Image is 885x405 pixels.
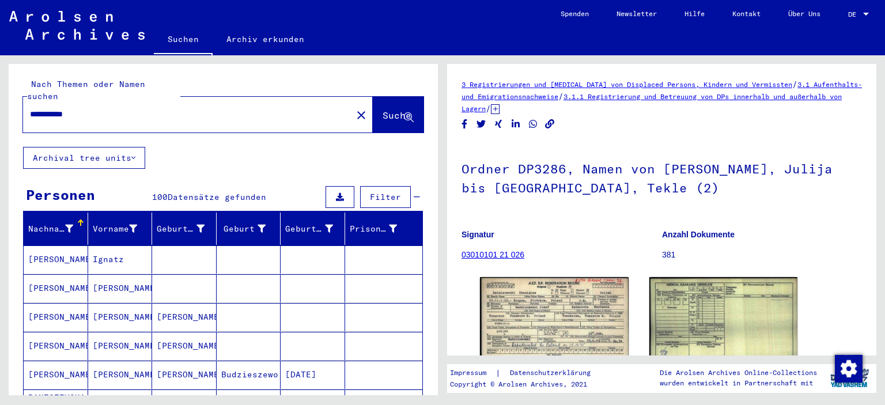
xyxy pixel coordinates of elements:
[462,142,862,212] h1: Ordner DP3286, Namen von [PERSON_NAME], Julija bis [GEOGRAPHIC_DATA], Tekle (2)
[217,213,281,245] mat-header-cell: Geburt‏
[88,332,153,360] mat-cell: [PERSON_NAME]
[88,213,153,245] mat-header-cell: Vorname
[475,117,487,131] button: Share on Twitter
[24,361,88,389] mat-cell: [PERSON_NAME]
[462,92,842,113] a: 3.1.1 Registrierung und Betreuung von DPs innerhalb und außerhalb von Lagern
[24,332,88,360] mat-cell: [PERSON_NAME]
[345,213,423,245] mat-header-cell: Prisoner #
[527,117,539,131] button: Share on WhatsApp
[26,184,95,205] div: Personen
[558,91,563,101] span: /
[373,97,423,133] button: Suche
[24,245,88,274] mat-cell: [PERSON_NAME]
[544,117,556,131] button: Copy link
[450,367,604,379] div: |
[93,223,138,235] div: Vorname
[383,109,411,121] span: Suche
[792,79,797,89] span: /
[88,361,153,389] mat-cell: [PERSON_NAME]
[28,219,88,238] div: Nachname
[281,213,345,245] mat-header-cell: Geburtsdatum
[462,230,494,239] b: Signatur
[462,250,524,259] a: 03010101 21 026
[24,303,88,331] mat-cell: [PERSON_NAME]
[168,192,266,202] span: Datensätze gefunden
[486,103,491,113] span: /
[480,277,629,369] img: 001.jpg
[88,274,153,302] mat-cell: [PERSON_NAME]
[660,368,817,378] p: Die Arolsen Archives Online-Collections
[152,332,217,360] mat-cell: [PERSON_NAME]
[848,10,861,18] span: DE
[27,79,145,101] mat-label: Nach Themen oder Namen suchen
[360,186,411,208] button: Filter
[450,379,604,389] p: Copyright © Arolsen Archives, 2021
[350,103,373,126] button: Clear
[221,219,281,238] div: Geburt‏
[649,277,798,370] img: 002.jpg
[350,223,398,235] div: Prisoner #
[281,361,345,389] mat-cell: [DATE]
[152,303,217,331] mat-cell: [PERSON_NAME]
[350,219,412,238] div: Prisoner #
[493,117,505,131] button: Share on Xing
[660,378,817,388] p: wurden entwickelt in Partnerschaft mit
[23,147,145,169] button: Archival tree units
[93,219,152,238] div: Vorname
[370,192,401,202] span: Filter
[221,223,266,235] div: Geburt‏
[154,25,213,55] a: Suchen
[450,367,496,379] a: Impressum
[662,230,735,239] b: Anzahl Dokumente
[9,11,145,40] img: Arolsen_neg.svg
[88,245,153,274] mat-cell: Ignatz
[462,80,792,89] a: 3 Registrierungen und [MEDICAL_DATA] von Displaced Persons, Kindern und Vermissten
[213,25,318,53] a: Archiv erkunden
[152,361,217,389] mat-cell: [PERSON_NAME]
[152,213,217,245] mat-header-cell: Geburtsname
[157,219,219,238] div: Geburtsname
[88,303,153,331] mat-cell: [PERSON_NAME]
[501,367,604,379] a: Datenschutzerklärung
[828,364,871,392] img: yv_logo.png
[157,223,205,235] div: Geburtsname
[510,117,522,131] button: Share on LinkedIn
[217,361,281,389] mat-cell: Budzieszewo
[285,223,333,235] div: Geburtsdatum
[662,249,862,261] p: 381
[28,223,73,235] div: Nachname
[152,192,168,202] span: 100
[285,219,347,238] div: Geburtsdatum
[24,274,88,302] mat-cell: [PERSON_NAME]
[354,108,368,122] mat-icon: close
[24,213,88,245] mat-header-cell: Nachname
[459,117,471,131] button: Share on Facebook
[835,355,863,383] img: Zustimmung ändern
